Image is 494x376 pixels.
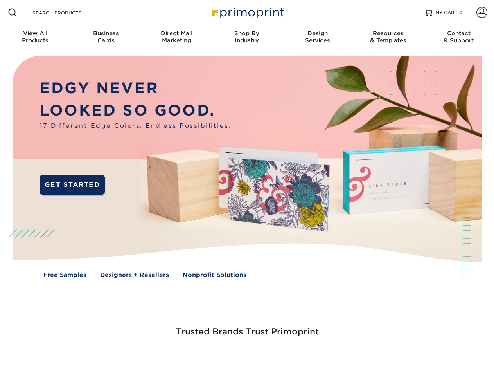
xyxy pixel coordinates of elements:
p: LOOKED SO GOOD. [40,99,231,122]
span: Direct Mail [141,30,212,37]
a: DesignServices [282,25,353,50]
div: Services [282,30,353,44]
span: Resources [353,30,423,37]
div: Marketing [141,30,212,44]
a: Resources& Templates [353,25,423,50]
span: Business [70,30,141,37]
span: 0 [459,10,463,15]
a: Nonprofit Solutions [183,271,246,280]
div: Cards [70,30,141,44]
p: EDGY NEVER [40,77,231,99]
input: SEARCH PRODUCTS..... [32,8,108,17]
a: GET STARTED [40,175,105,195]
div: Industry [212,30,282,44]
a: BusinessCards [70,25,141,50]
span: Shop By [212,30,282,37]
span: 17 Different Edge Colors. Endless Possibilities. [40,121,231,130]
h3: Trusted Brands Trust Primoprint [18,308,476,346]
span: Design [282,30,353,37]
span: Contact [424,30,494,37]
a: Shop ByIndustry [212,25,282,50]
div: & Support [424,30,494,44]
span: MY CART [435,9,458,16]
a: Designers + Resellers [100,271,169,280]
a: Free Samples [43,271,86,280]
a: Direct MailMarketing [141,25,212,50]
a: Contact& Support [424,25,494,50]
img: Primoprint [208,4,286,21]
div: & Templates [353,30,423,44]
